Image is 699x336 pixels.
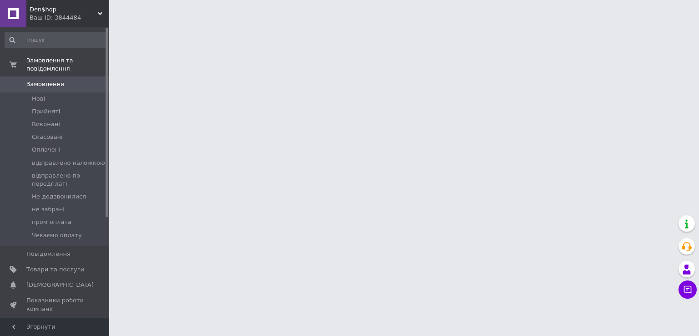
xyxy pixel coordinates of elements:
[30,5,98,14] span: Den$hop
[32,231,82,239] span: Чекаємо оплату
[32,133,63,141] span: Скасовані
[26,296,84,313] span: Показники роботи компанії
[26,265,84,274] span: Товари та послуги
[32,159,105,167] span: відправлено наложкою
[32,120,60,128] span: Виконані
[32,107,60,116] span: Прийняті
[26,80,64,88] span: Замовлення
[32,146,61,154] span: Оплачені
[32,205,65,214] span: не забрані
[679,280,697,299] button: Чат з покупцем
[26,56,109,73] span: Замовлення та повідомлення
[26,281,94,289] span: [DEMOGRAPHIC_DATA]
[30,14,109,22] div: Ваш ID: 3844484
[32,218,71,226] span: пром оплата
[5,32,107,48] input: Пошук
[32,172,106,188] span: відправлено по передплаті
[32,193,86,201] span: Не додзвонилися
[26,250,71,258] span: Повідомлення
[32,95,45,103] span: Нові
